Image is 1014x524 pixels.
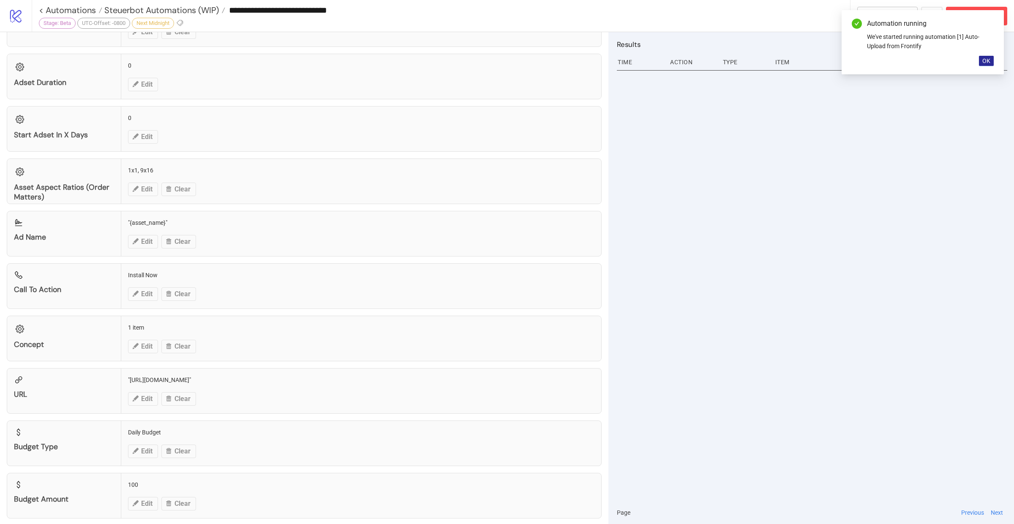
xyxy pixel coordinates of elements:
button: Next [988,508,1006,517]
span: Steuerbot Automations (WIP) [102,5,219,16]
div: Action [669,54,716,70]
a: < Automations [39,6,102,14]
button: To Builder [857,7,918,25]
div: Stage: Beta [39,18,76,29]
button: Abort Run [946,7,1007,25]
div: UTC-Offset: -0800 [77,18,130,29]
div: We've started running automation [1] Auto-Upload from Frontify [867,32,994,51]
div: Type [722,54,769,70]
div: Item [774,54,1007,70]
div: Next Midnight [132,18,174,29]
button: ... [921,7,943,25]
button: Previous [959,508,987,517]
span: check-circle [852,19,862,29]
div: Automation running [867,19,994,29]
div: Time [617,54,663,70]
span: Page [617,508,630,517]
button: OK [979,56,994,66]
span: OK [982,57,990,64]
h2: Results [617,39,1007,50]
a: Steuerbot Automations (WIP) [102,6,225,14]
